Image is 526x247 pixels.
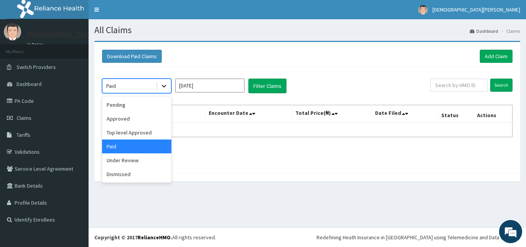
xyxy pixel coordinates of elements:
th: Encounter Date [206,105,292,123]
li: Claims [499,28,520,34]
div: Top level Approved [102,126,171,139]
button: Download Paid Claims [102,50,162,63]
input: Select Month and Year [175,79,245,92]
a: Add Claim [480,50,513,63]
span: Dashboard [17,81,42,87]
div: Paid [102,139,171,153]
th: Total Price(₦) [292,105,372,123]
img: User Image [4,23,21,40]
textarea: Type your message and hit 'Enter' [4,165,147,192]
div: Paid [106,82,116,90]
div: Pending [102,98,171,112]
th: Status [438,105,474,123]
span: We're online! [45,74,106,152]
span: [DEMOGRAPHIC_DATA][PERSON_NAME] [432,6,520,13]
a: Dashboard [470,28,498,34]
strong: Copyright © 2017 . [94,234,172,241]
div: Under Review [102,153,171,167]
span: Tariffs [17,131,30,138]
a: RelianceHMO [137,234,171,241]
a: Online [27,42,45,47]
div: Minimize live chat window [126,4,145,22]
p: [DEMOGRAPHIC_DATA][PERSON_NAME] [27,31,146,38]
span: Claims [17,114,32,121]
h1: All Claims [94,25,520,35]
th: Date Filed [372,105,438,123]
input: Search by HMO ID [430,79,487,92]
button: Filter Claims [248,79,286,93]
div: Redefining Heath Insurance in [GEOGRAPHIC_DATA] using Telemedicine and Data Science! [317,234,520,241]
div: Dismissed [102,167,171,181]
div: Approved [102,112,171,126]
img: User Image [418,5,428,15]
footer: All rights reserved. [89,227,526,247]
th: Actions [474,105,512,123]
input: Search [490,79,513,92]
img: d_794563401_company_1708531726252_794563401 [14,39,31,58]
span: Switch Providers [17,64,56,71]
div: Chat with us now [40,43,129,53]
